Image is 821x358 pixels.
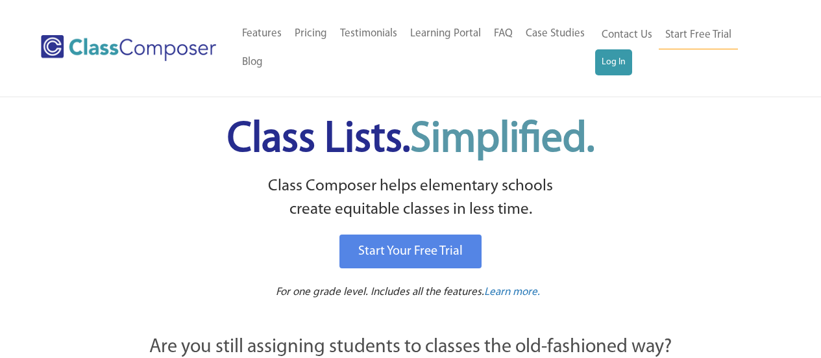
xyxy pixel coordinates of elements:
[236,19,595,77] nav: Header Menu
[595,49,632,75] a: Log In
[595,21,770,75] nav: Header Menu
[334,19,404,48] a: Testimonials
[659,21,738,50] a: Start Free Trial
[358,245,463,258] span: Start Your Free Trial
[276,287,484,298] span: For one grade level. Includes all the features.
[519,19,591,48] a: Case Studies
[236,48,269,77] a: Blog
[288,19,334,48] a: Pricing
[484,285,540,301] a: Learn more.
[78,175,744,222] p: Class Composer helps elementary schools create equitable classes in less time.
[41,35,216,61] img: Class Composer
[404,19,487,48] a: Learning Portal
[339,235,482,268] a: Start Your Free Trial
[484,287,540,298] span: Learn more.
[595,21,659,49] a: Contact Us
[410,119,594,161] span: Simplified.
[236,19,288,48] a: Features
[227,119,594,161] span: Class Lists.
[487,19,519,48] a: FAQ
